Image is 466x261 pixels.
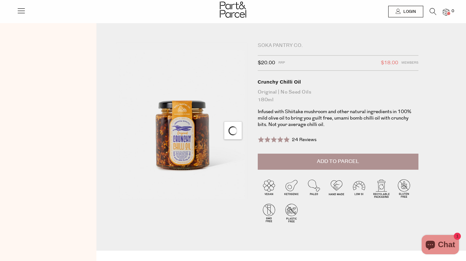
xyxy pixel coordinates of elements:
span: Add to Parcel [317,158,359,165]
span: $20.00 [258,59,275,67]
img: P_P-ICONS-Live_Bec_V11_Ketogenic.svg [280,177,303,200]
div: Crunchy Chilli Oil [258,79,418,85]
p: Infused with Shiitake mushroom and other natural ingredients in 100% mild olive oil to bring you ... [258,109,418,128]
div: Soka Pantry Co. [258,42,418,49]
button: Add to Parcel [258,154,418,170]
span: Members [401,59,418,67]
img: P_P-ICONS-Live_Bec_V11_Gluten_Free.svg [393,177,415,200]
span: 0 [450,8,456,14]
img: Part&Parcel [220,2,246,18]
span: $18.00 [381,59,398,67]
div: Original | No Seed Oils 180ml [258,88,418,104]
img: P_P-ICONS-Live_Bec_V11_Recyclable_Packaging.svg [370,177,393,200]
a: Login [388,6,423,17]
img: P_P-ICONS-Live_Bec_V11_GMO_Free.svg [258,202,280,224]
img: P_P-ICONS-Live_Bec_V11_Handmade.svg [325,177,348,200]
img: Crunchy Chilli Oil [116,42,248,199]
inbox-online-store-chat: Shopify online store chat [420,235,461,256]
span: RRP [278,59,285,67]
img: P_P-ICONS-Live_Bec_V11_Plastic_Free.svg [280,202,303,224]
img: P_P-ICONS-Live_Bec_V11_Low_Gi.svg [348,177,370,200]
a: 0 [443,9,449,15]
span: Login [402,9,416,14]
img: P_P-ICONS-Live_Bec_V11_Paleo.svg [303,177,325,200]
img: P_P-ICONS-Live_Bec_V11_Vegan.svg [258,177,280,200]
span: 24 Reviews [292,137,317,143]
